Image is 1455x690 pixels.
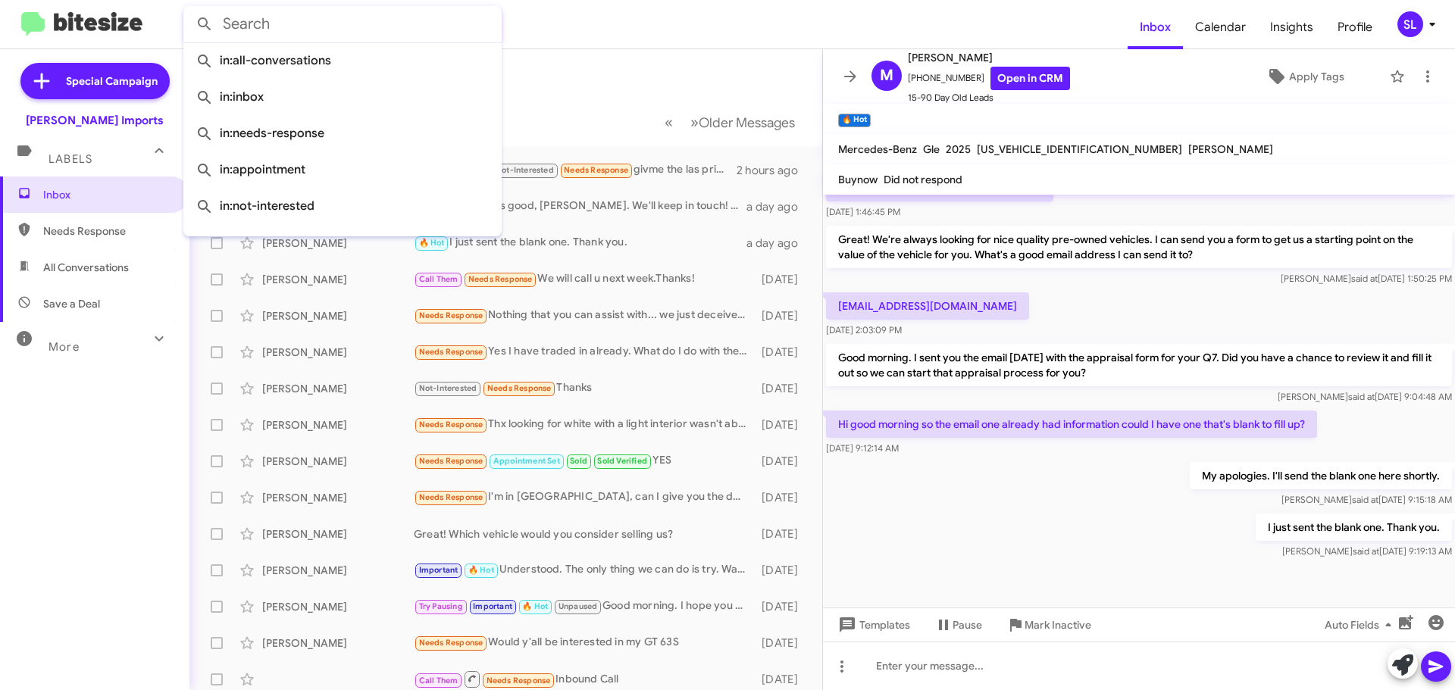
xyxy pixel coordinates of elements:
[66,73,158,89] span: Special Campaign
[754,599,810,614] div: [DATE]
[196,151,490,188] span: in:appointment
[754,635,810,651] div: [DATE]
[43,296,100,311] span: Save a Deal
[826,324,902,336] span: [DATE] 2:03:09 PM
[880,64,893,88] span: M
[48,340,80,354] span: More
[838,142,917,156] span: Mercedes-Benz
[908,67,1070,90] span: [PHONE_NUMBER]
[737,163,810,178] div: 2 hours ago
[990,67,1070,90] a: Open in CRM
[262,635,414,651] div: [PERSON_NAME]
[826,411,1317,438] p: Hi good morning so the email one already had information could I have one that's blank to fill up?
[468,274,533,284] span: Needs Response
[1313,611,1410,638] button: Auto Fields
[1282,545,1452,557] span: [PERSON_NAME] [DATE] 9:19:13 AM
[754,454,810,469] div: [DATE]
[953,611,982,638] span: Pause
[1353,545,1379,557] span: said at
[1190,462,1452,489] p: My apologies. I'll send the blank one here shortly.
[419,601,463,611] span: Try Pausing
[922,611,994,638] button: Pause
[681,107,804,138] button: Next
[262,345,414,360] div: [PERSON_NAME]
[908,90,1070,105] span: 15-90 Day Old Leads
[196,224,490,261] span: in:sold-verified
[487,676,551,685] span: Needs Response
[754,417,810,432] div: [DATE]
[419,383,477,393] span: Not-Interested
[262,490,414,505] div: [PERSON_NAME]
[754,381,810,396] div: [DATE]
[1289,63,1344,90] span: Apply Tags
[262,599,414,614] div: [PERSON_NAME]
[838,114,871,127] small: 🔥 Hot
[262,526,414,542] div: [PERSON_NAME]
[754,563,810,578] div: [DATE]
[754,272,810,287] div: [DATE]
[262,236,414,251] div: [PERSON_NAME]
[1397,11,1423,37] div: SL
[923,142,940,156] span: Gle
[754,490,810,505] div: [DATE]
[262,308,414,323] div: [PERSON_NAME]
[20,63,170,99] a: Special Campaign
[826,226,1452,268] p: Great! We're always looking for nice quality pre-owned vehicles. I can send you a form to get us ...
[754,345,810,360] div: [DATE]
[597,456,647,466] span: Sold Verified
[1256,514,1452,541] p: I just sent the blank one. Thank you.
[908,48,1070,67] span: [PERSON_NAME]
[262,563,414,578] div: [PERSON_NAME]
[826,292,1029,320] p: [EMAIL_ADDRESS][DOMAIN_NAME]
[414,198,746,215] div: Sounds good, [PERSON_NAME]. We'll keep in touch! Have a great night!
[414,161,737,179] div: givme the las price on the juckon please
[414,489,754,506] div: I'm in [GEOGRAPHIC_DATA], can I give you the details and you can give me approximate How much?
[419,347,483,357] span: Needs Response
[838,173,878,186] span: Buynow
[1281,494,1452,505] span: [PERSON_NAME] [DATE] 9:15:18 AM
[1281,273,1452,284] span: [PERSON_NAME] [DATE] 1:50:25 PM
[564,165,628,175] span: Needs Response
[487,383,552,393] span: Needs Response
[1258,5,1325,49] a: Insights
[414,634,754,651] div: Would y'all be interested in my GT 63S
[746,236,810,251] div: a day ago
[1128,5,1183,49] a: Inbox
[473,601,512,611] span: Important
[419,492,483,502] span: Needs Response
[977,142,1182,156] span: [US_VEHICLE_IDENTIFICATION_NUMBER]
[196,42,490,79] span: in:all-conversations
[1385,11,1438,37] button: SL
[43,260,129,275] span: All Conversations
[414,598,754,615] div: Good morning. I hope you had a nice trip. Is [DATE] still good for you to bring your vehicle by?
[43,223,172,239] span: Needs Response
[994,611,1103,638] button: Mark Inactive
[414,526,754,542] div: Great! Which vehicle would you consider selling us?
[665,113,673,132] span: «
[826,344,1452,386] p: Good morning. I sent you the email [DATE] with the appraisal form for your Q7. Did you have a cha...
[414,234,746,251] div: I just sent the blank one. Thank you.
[570,456,587,466] span: Sold
[754,526,810,542] div: [DATE]
[48,152,92,166] span: Labels
[262,381,414,396] div: [PERSON_NAME]
[414,270,754,288] div: We will call u next week.Thanks!
[419,565,458,575] span: Important
[826,206,900,217] span: [DATE] 1:46:45 PM
[468,565,494,575] span: 🔥 Hot
[414,416,754,433] div: Thx looking for white with a light interior wasn't able to follow the link I'll look at website
[522,601,548,611] span: 🔥 Hot
[26,113,164,128] div: [PERSON_NAME] Imports
[183,6,502,42] input: Search
[559,601,598,611] span: Unpaused
[414,561,754,579] div: Understood. The only thing we can do is try. Was there any particular vehicle you had in mind to ...
[690,113,699,132] span: »
[1351,273,1378,284] span: said at
[823,611,922,638] button: Templates
[946,142,971,156] span: 2025
[1352,494,1378,505] span: said at
[43,187,172,202] span: Inbox
[1183,5,1258,49] span: Calendar
[419,420,483,429] span: Needs Response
